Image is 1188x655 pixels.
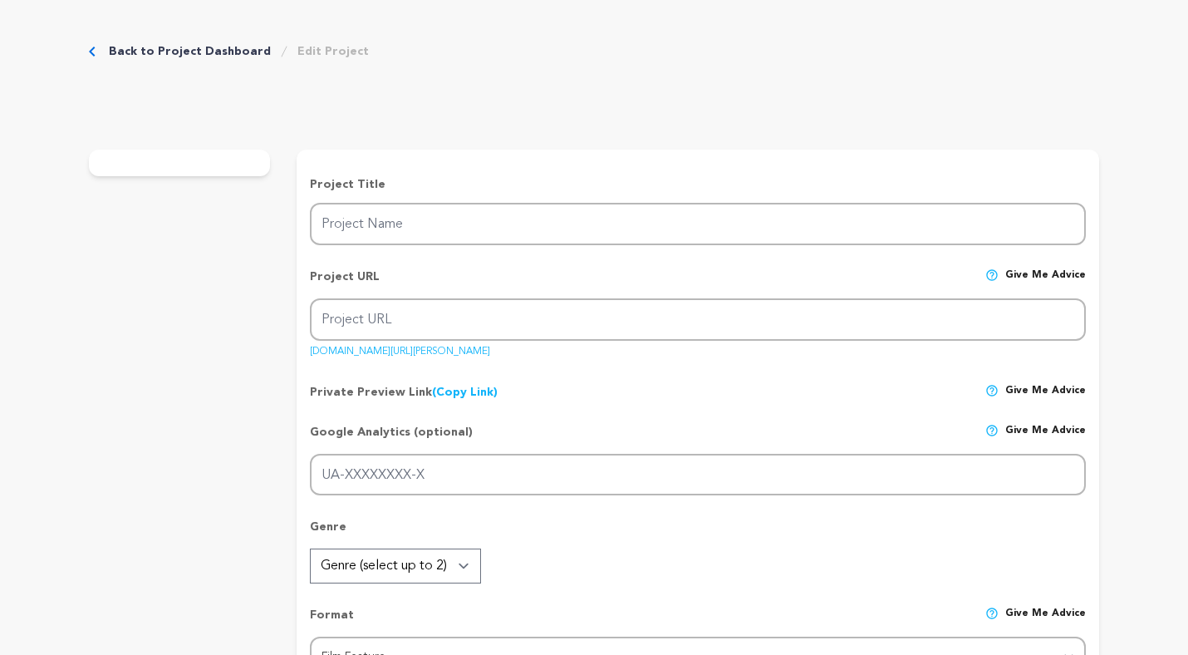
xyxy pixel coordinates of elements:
[985,268,999,282] img: help-circle.svg
[310,384,498,401] p: Private Preview Link
[310,424,473,454] p: Google Analytics (optional)
[310,340,490,357] a: [DOMAIN_NAME][URL][PERSON_NAME]
[985,424,999,437] img: help-circle.svg
[1005,424,1086,454] span: Give me advice
[89,43,369,60] div: Breadcrumb
[109,43,271,60] a: Back to Project Dashboard
[310,607,354,637] p: Format
[310,519,1086,549] p: Genre
[310,176,1086,193] p: Project Title
[310,203,1086,245] input: Project Name
[1005,607,1086,637] span: Give me advice
[310,454,1086,496] input: UA-XXXXXXXX-X
[985,384,999,397] img: help-circle.svg
[432,387,498,398] a: (Copy Link)
[985,607,999,620] img: help-circle.svg
[297,43,369,60] a: Edit Project
[1005,268,1086,298] span: Give me advice
[1005,384,1086,401] span: Give me advice
[310,268,380,298] p: Project URL
[310,298,1086,341] input: Project URL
